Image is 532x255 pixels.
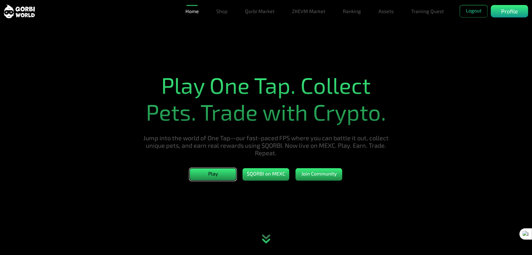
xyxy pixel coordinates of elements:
[290,5,328,17] a: ZKEVM Market
[137,71,395,125] h1: Play One Tap. Collect Pets. Trade with Crypto.
[4,4,35,19] img: sticky brand-logo
[243,168,290,180] button: $QORBI on MEXC
[340,5,363,17] a: Ranking
[409,5,446,17] a: Training Quest
[137,134,395,156] h5: Jump into the world of One Tap—our fast-paced FPS where you can battle it out, collect unique pet...
[296,168,343,180] button: Join Community
[501,7,518,16] p: Profile
[242,5,277,17] a: Qorbi Market
[376,5,396,17] a: Assets
[183,5,201,17] a: Home
[190,168,237,180] button: Play
[252,227,280,255] div: animation
[460,5,488,17] button: Logout
[214,5,230,17] a: Shop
